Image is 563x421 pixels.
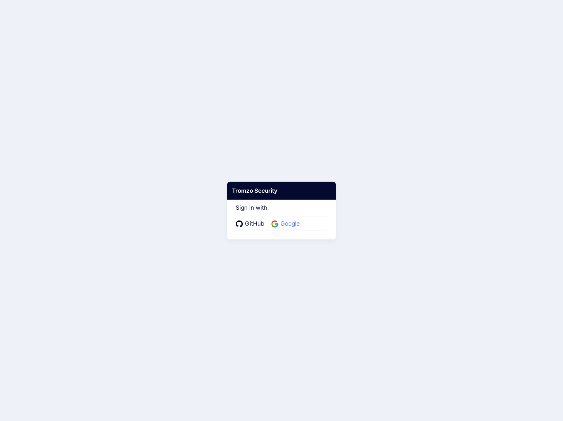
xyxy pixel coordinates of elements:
div: Sign in with: [236,195,327,231]
span: GitHub [243,219,267,228]
a: Google [271,219,302,228]
div: Tromzo Security [227,182,336,200]
span: Google [278,219,302,228]
a: GitHub [236,219,267,228]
